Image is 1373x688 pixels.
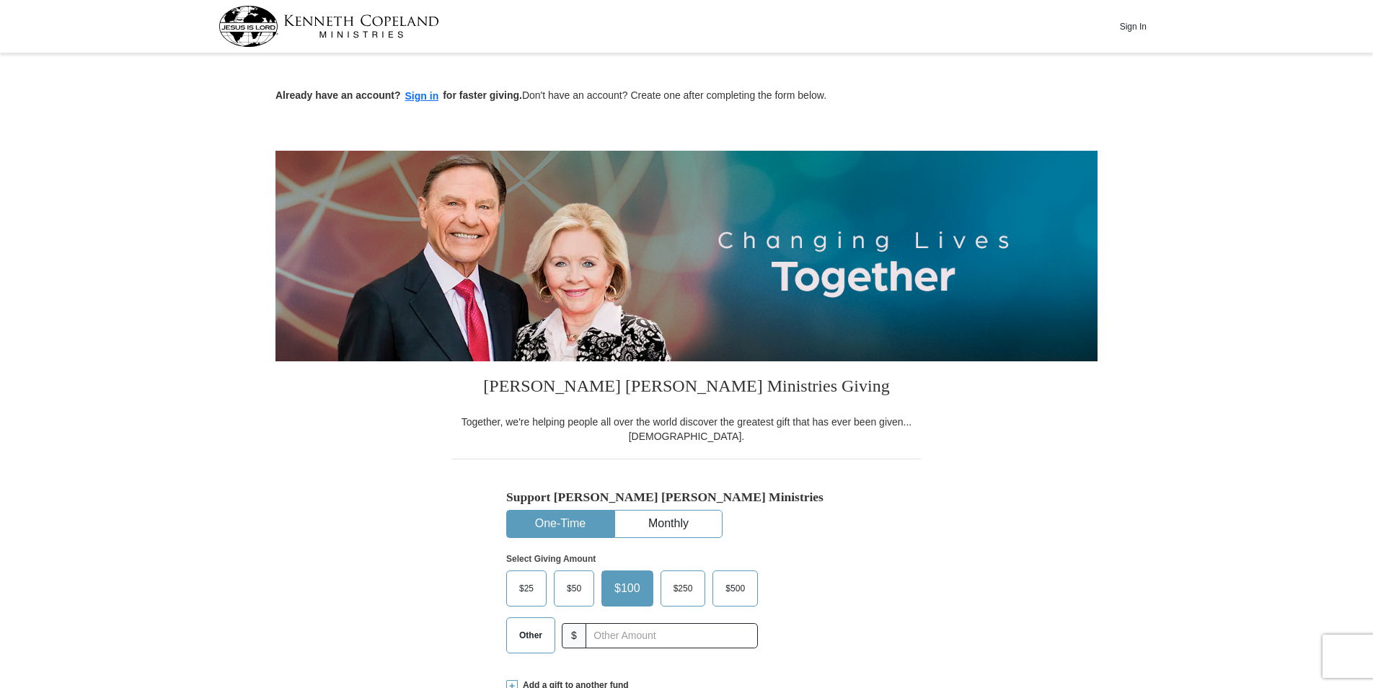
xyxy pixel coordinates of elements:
button: Sign In [1111,15,1155,38]
strong: Already have an account? for faster giving. [275,89,522,101]
button: Monthly [615,511,722,537]
h3: [PERSON_NAME] [PERSON_NAME] Ministries Giving [452,361,921,415]
input: Other Amount [586,623,758,648]
span: $25 [512,578,541,599]
button: Sign in [401,88,443,105]
span: $100 [607,578,648,599]
span: $ [562,623,586,648]
button: One-Time [507,511,614,537]
span: $500 [718,578,752,599]
img: kcm-header-logo.svg [218,6,439,47]
strong: Select Giving Amount [506,554,596,564]
span: Other [512,625,549,646]
span: $50 [560,578,588,599]
p: Don't have an account? Create one after completing the form below. [275,88,1098,105]
h5: Support [PERSON_NAME] [PERSON_NAME] Ministries [506,490,867,505]
span: $250 [666,578,700,599]
div: Together, we're helping people all over the world discover the greatest gift that has ever been g... [452,415,921,444]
